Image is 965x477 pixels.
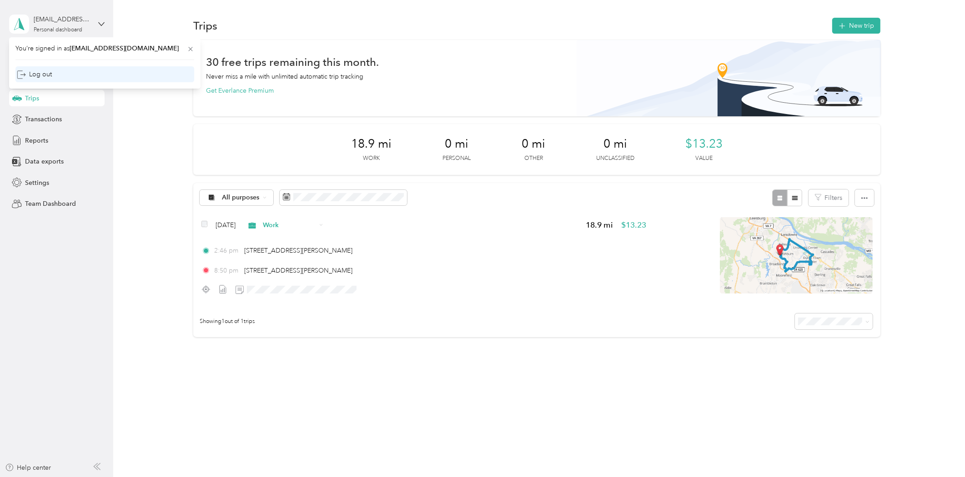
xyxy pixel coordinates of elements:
[70,45,179,52] span: [EMAIL_ADDRESS][DOMAIN_NAME]
[244,247,352,254] span: [STREET_ADDRESS][PERSON_NAME]
[216,220,236,230] span: [DATE]
[25,136,48,145] span: Reports
[206,72,363,81] p: Never miss a mile with unlimited automatic trip tracking
[222,194,260,201] span: All purposes
[685,137,723,151] span: $13.23
[524,154,543,163] p: Other
[363,154,380,163] p: Work
[193,318,255,326] span: Showing 1 out of 1 trips
[25,157,64,166] span: Data exports
[351,137,392,151] span: 18.9 mi
[206,57,379,67] h1: 30 free trips remaining this month.
[34,15,90,24] div: [EMAIL_ADDRESS][DOMAIN_NAME]
[193,21,217,30] h1: Trips
[577,40,881,116] img: Banner
[914,426,965,477] iframe: Everlance-gr Chat Button Frame
[832,18,880,34] button: New trip
[214,246,240,255] span: 2:46 pm
[621,219,646,231] span: $13.23
[17,70,52,79] div: Log out
[214,266,240,275] span: 8:50 pm
[263,220,316,230] span: Work
[34,27,82,33] div: Personal dashboard
[244,267,352,274] span: [STREET_ADDRESS][PERSON_NAME]
[15,44,194,53] span: You’re signed in as
[25,114,62,124] span: Transactions
[695,154,713,163] p: Value
[5,463,51,472] button: Help center
[442,154,471,163] p: Personal
[603,137,627,151] span: 0 mi
[522,137,545,151] span: 0 mi
[809,189,849,206] button: Filters
[25,199,76,209] span: Team Dashboard
[25,94,39,103] span: Trips
[206,86,274,95] button: Get Everlance Premium
[596,154,634,163] p: Unclassified
[25,178,49,188] span: Settings
[586,219,613,231] span: 18.9 mi
[445,137,468,151] span: 0 mi
[720,217,873,293] img: minimap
